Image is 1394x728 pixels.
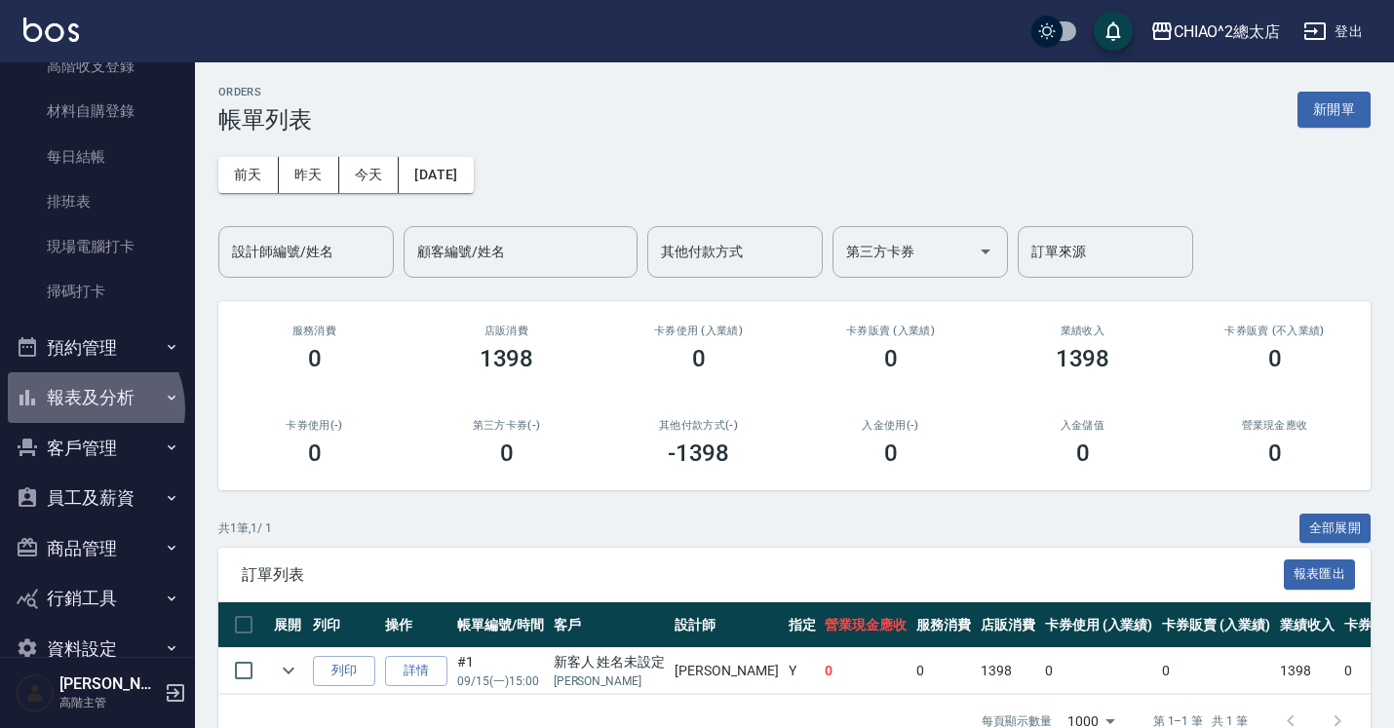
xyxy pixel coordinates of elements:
[8,624,187,674] button: 資料設定
[242,325,387,337] h3: 服務消費
[218,106,312,134] h3: 帳單列表
[434,325,579,337] h2: 店販消費
[1275,648,1339,694] td: 1398
[818,419,963,432] h2: 入金使用(-)
[1299,514,1372,544] button: 全部展開
[818,325,963,337] h2: 卡券販賣 (入業績)
[8,473,187,523] button: 員工及薪資
[434,419,579,432] h2: 第三方卡券(-)
[308,345,322,372] h3: 0
[911,602,976,648] th: 服務消費
[308,602,380,648] th: 列印
[976,602,1040,648] th: 店販消費
[1297,92,1371,128] button: 新開單
[274,656,303,685] button: expand row
[8,269,187,314] a: 掃碼打卡
[1010,325,1155,337] h2: 業績收入
[16,673,55,712] img: Person
[339,157,400,193] button: 今天
[1284,564,1356,583] a: 報表匯出
[1142,12,1289,52] button: CHIAO^2總太店
[670,602,783,648] th: 設計師
[911,648,976,694] td: 0
[1275,602,1339,648] th: 業績收入
[8,134,187,179] a: 每日結帳
[279,157,339,193] button: 昨天
[500,440,514,467] h3: 0
[784,648,821,694] td: Y
[8,372,187,423] button: 報表及分析
[8,89,187,134] a: 材料自購登錄
[452,648,549,694] td: #1
[8,44,187,89] a: 高階收支登錄
[1157,648,1275,694] td: 0
[1297,99,1371,118] a: 新開單
[308,440,322,467] h3: 0
[242,419,387,432] h2: 卡券使用(-)
[1268,440,1282,467] h3: 0
[549,602,671,648] th: 客戶
[218,86,312,98] h2: ORDERS
[8,179,187,224] a: 排班表
[970,236,1001,267] button: Open
[884,440,898,467] h3: 0
[1094,12,1133,51] button: save
[670,648,783,694] td: [PERSON_NAME]
[626,419,771,432] h2: 其他付款方式(-)
[385,656,447,686] a: 詳情
[8,323,187,373] button: 預約管理
[692,345,706,372] h3: 0
[668,440,730,467] h3: -1398
[59,674,159,694] h5: [PERSON_NAME]
[1268,345,1282,372] h3: 0
[1010,419,1155,432] h2: 入金儲值
[1202,419,1347,432] h2: 營業現金應收
[8,224,187,269] a: 現場電腦打卡
[1040,602,1158,648] th: 卡券使用 (入業績)
[218,519,272,537] p: 共 1 筆, 1 / 1
[1040,648,1158,694] td: 0
[626,325,771,337] h2: 卡券使用 (入業績)
[1157,602,1275,648] th: 卡券販賣 (入業績)
[8,423,187,474] button: 客戶管理
[218,157,279,193] button: 前天
[884,345,898,372] h3: 0
[1056,345,1110,372] h3: 1398
[457,672,544,690] p: 09/15 (一) 15:00
[23,18,79,42] img: Logo
[554,672,666,690] p: [PERSON_NAME]
[59,694,159,711] p: 高階主管
[452,602,549,648] th: 帳單編號/時間
[480,345,534,372] h3: 1398
[820,648,911,694] td: 0
[399,157,473,193] button: [DATE]
[242,565,1284,585] span: 訂單列表
[784,602,821,648] th: 指定
[1174,19,1281,44] div: CHIAO^2總太店
[1296,14,1371,50] button: 登出
[976,648,1040,694] td: 1398
[1284,559,1356,590] button: 報表匯出
[554,652,666,672] div: 新客人 姓名未設定
[313,656,375,686] button: 列印
[269,602,308,648] th: 展開
[380,602,452,648] th: 操作
[1202,325,1347,337] h2: 卡券販賣 (不入業績)
[820,602,911,648] th: 營業現金應收
[1076,440,1090,467] h3: 0
[8,573,187,624] button: 行銷工具
[8,523,187,574] button: 商品管理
